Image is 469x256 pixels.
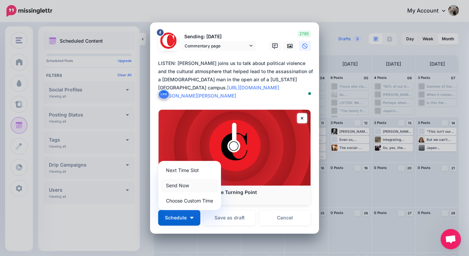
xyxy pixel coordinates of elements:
button: Save as draft [204,210,256,226]
button: Schedule [158,210,200,226]
img: 291864331_468958885230530_187971914351797662_n-bsa127305.png [160,33,176,49]
span: Commentary page [185,42,248,49]
img: arrow-down-white.png [190,217,193,219]
span: Schedule [165,215,187,220]
a: Next Time Slot [161,164,218,177]
span: 2785 [297,30,311,37]
p: Sending: [DATE] [181,33,256,41]
button: Link [158,89,169,99]
textarea: To enrich screen reader interactions, please activate Accessibility in Grammarly extension settings [158,59,314,100]
a: Commentary page [181,41,256,51]
img: Charlie Kirk and the Turning Point [158,110,311,186]
a: Send Now [161,179,218,192]
div: LISTEN: [PERSON_NAME] joins us to talk about political violence and the cultural atmosphere that ... [158,59,314,100]
div: Schedule [158,161,221,210]
a: Cancel [259,210,311,226]
a: Choose Custom Time [161,194,218,207]
p: [DOMAIN_NAME] [165,195,304,201]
